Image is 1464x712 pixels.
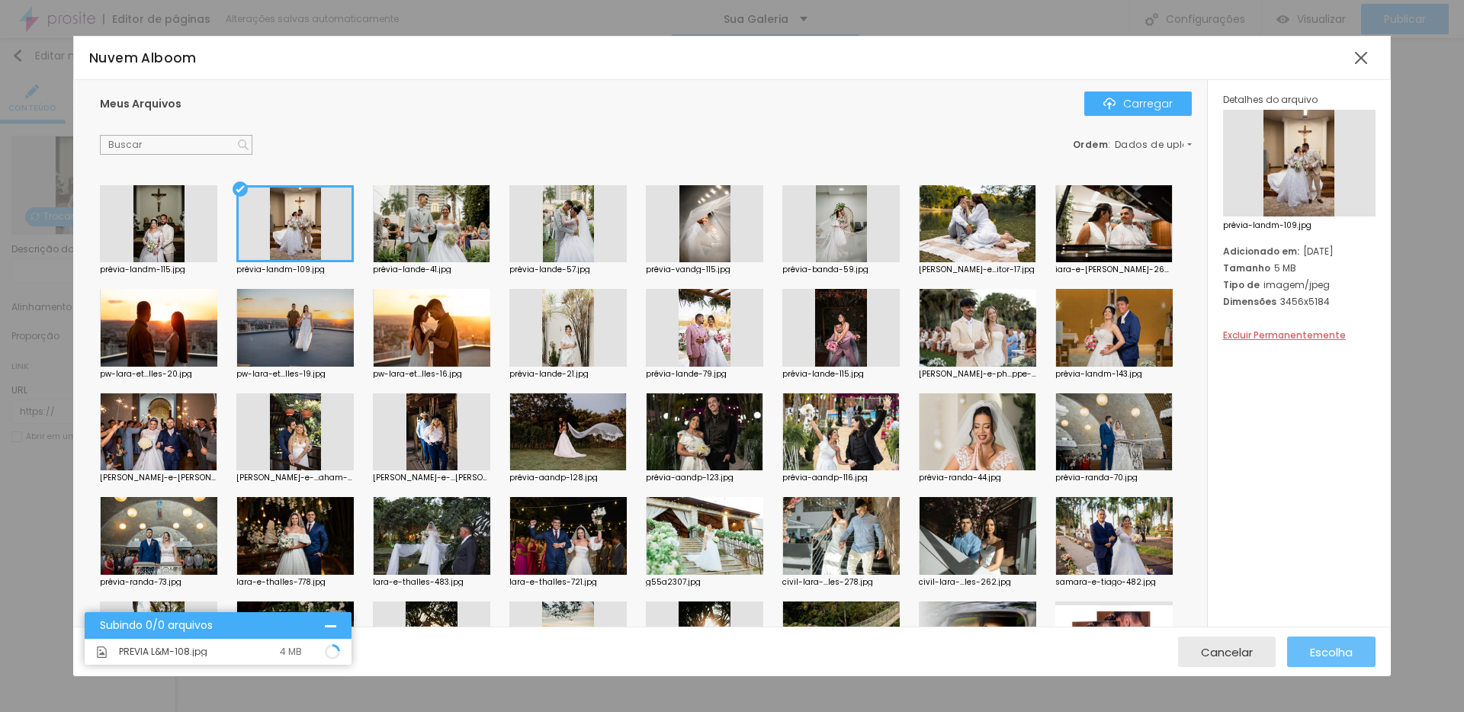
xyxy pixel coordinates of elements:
font: prévia-landm-109.jpg [236,264,325,275]
font: [PERSON_NAME]-e-...[PERSON_NAME]-9.jpg [373,472,544,483]
font: prévia-landm-109.jpg [1223,220,1311,231]
font: Carregar [1123,96,1173,111]
font: Tamanho [1223,261,1270,274]
font: Dados de upload [1115,138,1203,151]
font: PRÉVIA L&M-108.jpg [119,645,207,658]
font: prévia-randa-73.jpg [100,576,181,588]
font: samara-e-tiago-482.jpg [1055,576,1156,588]
button: Escolha [1287,637,1376,667]
font: g55a2307.jpg [646,576,701,588]
font: prévia-banda-59.jpg [782,264,868,275]
font: [PERSON_NAME]-e-[PERSON_NAME]...uro-712.jpg [100,472,290,483]
button: ÍconeCarregar [1084,91,1192,116]
font: prévia-lande-115.jpg [782,368,864,380]
font: Ordem [1073,138,1109,151]
font: Meus Arquivos [100,96,181,111]
font: [PERSON_NAME]-e-ph...ppe-761.jpg [919,368,1058,380]
img: Ícone [96,646,108,658]
font: Cancelar [1201,644,1253,660]
font: imagem/jpeg [1263,278,1330,291]
input: Buscar [100,135,252,155]
font: Adicionado em: [1223,245,1299,258]
font: prévia-lande-79.jpg [646,368,727,380]
font: Subindo 0/0 arquivos [100,617,213,633]
font: Detalhes do arquivo [1223,93,1318,106]
img: Ícone [238,140,249,150]
font: : [1108,138,1111,151]
font: [DATE] [1303,245,1334,258]
font: prévia-aandp-128.jpg [509,472,598,483]
font: [PERSON_NAME]-e...itor-17.jpg [919,264,1035,275]
button: Cancelar [1178,637,1276,667]
font: lara-e-thalles-483.jpg [373,576,464,588]
font: Escolha [1310,644,1353,660]
font: Nuvem Alboom [89,49,197,67]
font: prévia-vandg-115.jpg [646,264,730,275]
font: pw-lara-et...lles-19.jpg [236,368,326,380]
font: Excluir Permanentemente [1223,329,1346,342]
font: lara-e-thalles-778.jpg [236,576,326,588]
font: [PERSON_NAME]-e-...aham-14.jpg [236,472,369,483]
font: prévia-landm-115.jpg [100,264,185,275]
font: prévia-randa-70.jpg [1055,472,1138,483]
img: Ícone [1103,98,1116,110]
font: iara-e-[PERSON_NAME]-264.jpg [1055,264,1183,275]
font: 3456x5184 [1280,295,1330,308]
font: prévia-aandp-116.jpg [782,472,868,483]
font: civil-lara-...les-278.jpg [782,576,873,588]
font: prévia-lande-41.jpg [373,264,451,275]
font: prévia-randa-44.jpg [919,472,1001,483]
font: Tipo de [1223,278,1260,291]
font: pw-lara-et...lles-16.jpg [373,368,462,380]
font: prévia-aandp-123.jpg [646,472,734,483]
font: 5 MB [1274,261,1296,274]
font: pw-lara-et...lles-20.jpg [100,368,192,380]
font: civil-lara-...les-262.jpg [919,576,1011,588]
font: prévia-landm-143.jpg [1055,368,1142,380]
font: lara-e-thalles-721.jpg [509,576,597,588]
font: prévia-lande-21.jpg [509,368,589,380]
font: 4 MB [280,645,302,658]
font: prévia-lande-57.jpg [509,264,590,275]
font: Dimensões [1223,295,1276,308]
